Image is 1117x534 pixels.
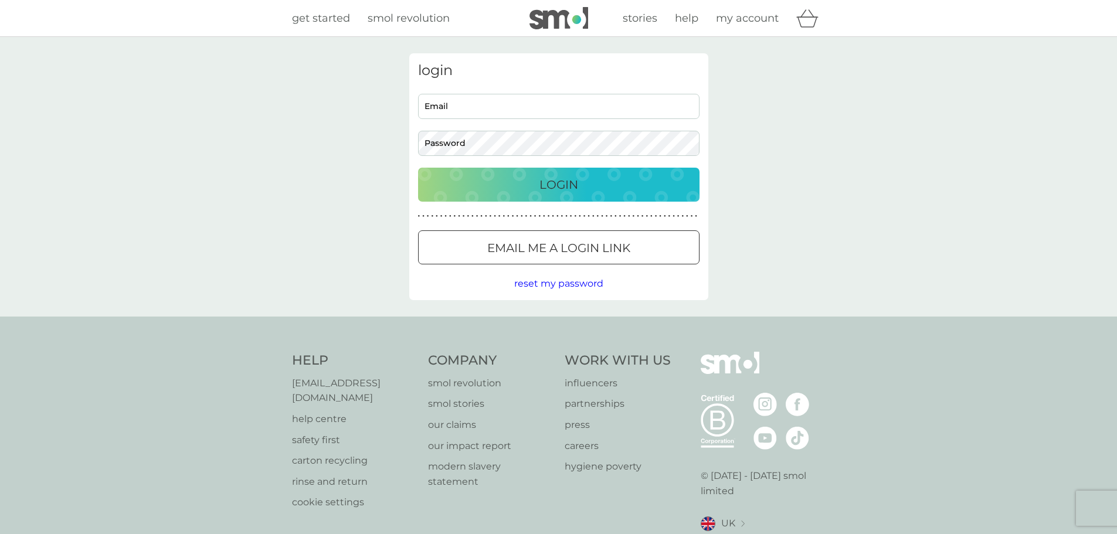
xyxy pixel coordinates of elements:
[655,213,657,219] p: ●
[650,213,653,219] p: ●
[565,438,671,454] a: careers
[686,213,688,219] p: ●
[623,12,657,25] span: stories
[583,213,586,219] p: ●
[463,213,465,219] p: ●
[753,393,777,416] img: visit the smol Instagram page
[498,213,501,219] p: ●
[292,433,417,448] a: safety first
[716,12,779,25] span: my account
[292,411,417,427] a: help centre
[436,213,438,219] p: ●
[538,213,541,219] p: ●
[565,352,671,370] h4: Work With Us
[292,376,417,406] a: [EMAIL_ADDRESS][DOMAIN_NAME]
[431,213,433,219] p: ●
[786,426,809,450] img: visit the smol Tiktok page
[675,10,698,27] a: help
[601,213,603,219] p: ●
[592,213,595,219] p: ●
[534,213,537,219] p: ●
[368,12,450,25] span: smol revolution
[565,417,671,433] p: press
[565,459,671,474] a: hygiene poverty
[701,352,759,392] img: smol
[476,213,478,219] p: ●
[623,213,626,219] p: ●
[487,239,630,257] p: Email me a login link
[610,213,612,219] p: ●
[418,168,700,202] button: Login
[552,213,554,219] p: ●
[292,453,417,468] a: carton recycling
[471,213,474,219] p: ●
[701,468,826,498] p: © [DATE] - [DATE] smol limited
[675,12,698,25] span: help
[485,213,487,219] p: ●
[458,213,460,219] p: ●
[716,10,779,27] a: my account
[418,230,700,264] button: Email me a login link
[659,213,661,219] p: ●
[440,213,443,219] p: ●
[637,213,639,219] p: ●
[606,213,608,219] p: ●
[691,213,693,219] p: ●
[494,213,496,219] p: ●
[449,213,451,219] p: ●
[646,213,648,219] p: ●
[292,495,417,510] p: cookie settings
[668,213,671,219] p: ●
[741,521,745,527] img: select a new location
[597,213,599,219] p: ●
[428,417,553,433] a: our claims
[796,6,826,30] div: basket
[428,352,553,370] h4: Company
[529,7,588,29] img: smol
[565,396,671,411] a: partnerships
[588,213,590,219] p: ●
[529,213,532,219] p: ●
[521,213,523,219] p: ●
[623,10,657,27] a: stories
[292,352,417,370] h4: Help
[428,396,553,411] a: smol stories
[427,213,429,219] p: ●
[490,213,492,219] p: ●
[422,213,425,219] p: ●
[565,376,671,391] a: influencers
[428,438,553,454] a: our impact report
[428,376,553,391] a: smol revolution
[543,213,545,219] p: ●
[681,213,684,219] p: ●
[614,213,617,219] p: ●
[292,474,417,489] a: rinse and return
[514,276,603,291] button: reset my password
[428,459,553,489] a: modern slavery statement
[579,213,581,219] p: ●
[507,213,510,219] p: ●
[664,213,666,219] p: ●
[418,213,420,219] p: ●
[454,213,456,219] p: ●
[574,213,576,219] p: ●
[628,213,630,219] p: ●
[548,213,550,219] p: ●
[418,62,700,79] h3: login
[786,393,809,416] img: visit the smol Facebook page
[556,213,559,219] p: ●
[292,12,350,25] span: get started
[677,213,680,219] p: ●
